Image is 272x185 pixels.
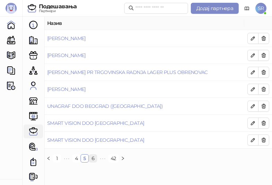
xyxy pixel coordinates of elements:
[89,155,97,162] a: 6
[44,47,244,64] td: Zagorac Maja
[81,155,88,162] a: 5
[80,154,89,163] li: 5
[44,17,244,30] th: Назив
[73,155,80,162] a: 4
[191,3,239,14] button: Додај партнера
[119,154,127,163] button: right
[44,154,53,163] li: Претходна страна
[61,154,72,163] li: Претходних 5 Страна
[121,156,125,160] span: right
[196,5,233,11] span: Додај партнера
[44,64,244,81] td: MIROLJUB MARKOVIĆ PR TRGOVINSKA RADNJA LAGER PLUS OBRENOVAC
[89,154,97,163] li: 6
[39,9,77,13] div: Партнери
[6,3,17,14] img: Logo
[47,52,86,58] a: [PERSON_NAME]
[47,103,163,109] a: UNAGRAF DOO BEOGRAD ([GEOGRAPHIC_DATA])
[47,137,144,143] a: SMART VISION DOO [GEOGRAPHIC_DATA]
[97,154,108,163] li: Следећих 5 Страна
[47,120,144,126] a: SMART VISION DOO [GEOGRAPHIC_DATA]
[108,154,119,163] li: 42
[109,155,118,162] a: 42
[44,115,244,132] td: SMART VISION DOO BEOGRAD
[47,86,86,92] a: [PERSON_NAME]
[47,69,208,75] a: [PERSON_NAME] PR TRGOVINSKA RADNJA LAGER PLUS OBRENOVAC
[44,30,244,47] td: Marković Vladimir
[53,154,61,163] li: 1
[53,155,61,162] a: 1
[46,156,51,160] span: left
[44,81,244,98] td: Dakić Jelena
[61,154,72,163] span: •••
[44,154,53,163] button: left
[39,4,77,9] div: Подешавања
[72,154,80,163] li: 4
[119,154,127,163] li: Следећа страна
[44,98,244,115] td: UNAGRAF DOO BEOGRAD (ZEMUN)
[47,35,86,41] a: [PERSON_NAME]
[255,3,266,14] span: SR
[97,154,108,163] span: •••
[44,132,244,149] td: SMART VISION DOO BEOGRAD
[241,3,253,14] a: Документација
